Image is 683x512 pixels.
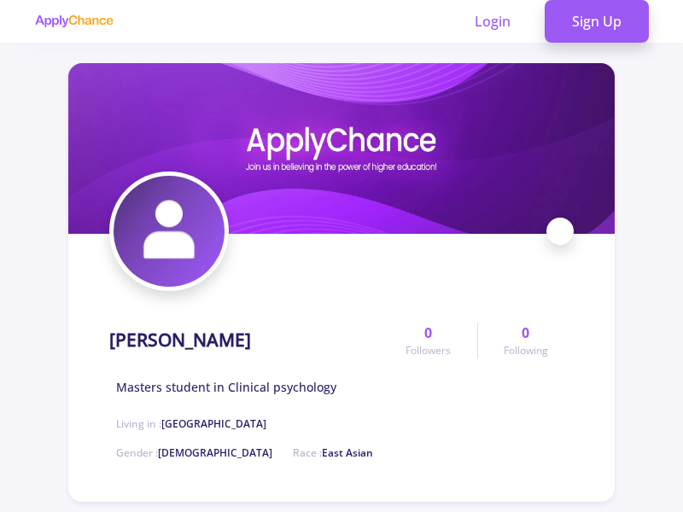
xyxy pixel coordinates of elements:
img: Simin Abbaszadehcover image [68,63,615,234]
span: Living in : [116,416,266,431]
span: 0 [424,323,432,343]
img: applychance logo text only [34,15,114,28]
a: 0Followers [380,323,476,358]
img: Simin Abbaszadehavatar [114,176,225,287]
span: 0 [522,323,529,343]
span: East Asian [322,445,373,460]
h1: [PERSON_NAME] [109,329,251,351]
span: Following [504,343,548,358]
span: [GEOGRAPHIC_DATA] [161,416,266,431]
span: Gender : [116,445,272,460]
span: Race : [293,445,373,460]
a: 0Following [477,323,574,358]
span: [DEMOGRAPHIC_DATA] [158,445,272,460]
span: Followers [406,343,451,358]
span: Masters student in Clinical psychology [116,378,336,396]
